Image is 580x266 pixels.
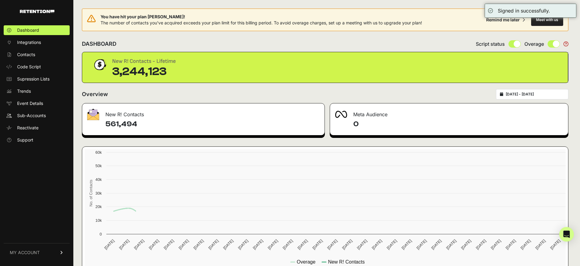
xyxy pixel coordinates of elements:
[95,150,102,155] text: 60k
[95,218,102,223] text: 10k
[92,57,107,72] img: dollar-coin-05c43ed7efb7bc0c12610022525b4bbbb207c7efeef5aecc26f025e68dcafac9.png
[475,239,487,250] text: [DATE]
[519,239,531,250] text: [DATE]
[559,227,574,242] div: Open Intercom Messenger
[549,239,561,250] text: [DATE]
[252,239,264,250] text: [DATE]
[95,177,102,182] text: 40k
[17,27,39,33] span: Dashboard
[524,40,544,48] span: Overage
[82,90,108,99] h2: Overview
[82,40,116,48] h2: DASHBOARD
[17,64,41,70] span: Code Script
[311,239,323,250] text: [DATE]
[148,239,160,250] text: [DATE]
[416,239,428,250] text: [DATE]
[207,239,219,250] text: [DATE]
[17,100,43,106] span: Event Details
[534,239,546,250] text: [DATE]
[100,232,102,236] text: 0
[386,239,398,250] text: [DATE]
[193,239,204,250] text: [DATE]
[20,10,54,13] img: Retention.com
[163,239,175,250] text: [DATE]
[484,14,527,25] button: Remind me later
[95,204,102,209] text: 20k
[4,135,70,145] a: Support
[17,52,35,58] span: Contacts
[133,239,145,250] text: [DATE]
[282,239,294,250] text: [DATE]
[101,14,422,20] span: You have hit your plan [PERSON_NAME]!
[118,239,130,250] text: [DATE]
[178,239,189,250] text: [DATE]
[4,38,70,47] a: Integrations
[498,7,550,14] div: Signed in successfully.
[237,239,249,250] text: [DATE]
[445,239,457,250] text: [DATE]
[112,57,176,66] div: New R! Contacts - Lifetime
[87,109,99,120] img: fa-envelope-19ae18322b30453b285274b1b8af3d052b27d846a4fbe8435d1a52b978f639a2.png
[4,243,70,262] a: MY ACCOUNT
[335,111,347,118] img: fa-meta-2f981b61bb99beabf952f7030308934f19ce035c18b003e963880cc3fabeebb7.png
[4,50,70,59] a: Contacts
[10,250,40,256] span: MY ACCOUNT
[4,99,70,108] a: Event Details
[17,125,39,131] span: Reactivate
[297,239,309,250] text: [DATE]
[112,66,176,78] div: 3,244,123
[460,239,472,250] text: [DATE]
[4,123,70,133] a: Reactivate
[105,119,320,129] h4: 561,494
[4,86,70,96] a: Trends
[17,137,33,143] span: Support
[17,113,46,119] span: Sub-Accounts
[17,39,41,45] span: Integrations
[356,239,368,250] text: [DATE]
[4,62,70,72] a: Code Script
[82,103,325,122] div: New R! Contacts
[430,239,442,250] text: [DATE]
[326,239,338,250] text: [DATE]
[267,239,279,250] text: [DATE]
[101,20,422,25] span: The number of contacts you've acquired exceeds your plan limit for this billing period. To avoid ...
[531,14,563,26] button: Meet with us
[328,259,365,264] text: New R! Contacts
[353,119,563,129] h4: 0
[17,88,31,94] span: Trends
[95,191,102,196] text: 30k
[297,259,315,264] text: Overage
[89,180,93,207] text: No. of Contacts
[222,239,234,250] text: [DATE]
[401,239,413,250] text: [DATE]
[486,17,520,23] div: Remind me later
[4,111,70,120] a: Sub-Accounts
[371,239,383,250] text: [DATE]
[505,239,517,250] text: [DATE]
[330,103,568,122] div: Meta Audience
[103,239,115,250] text: [DATE]
[4,74,70,84] a: Supression Lists
[490,239,502,250] text: [DATE]
[95,164,102,168] text: 50k
[4,25,70,35] a: Dashboard
[17,76,50,82] span: Supression Lists
[476,40,505,48] span: Script status
[341,239,353,250] text: [DATE]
